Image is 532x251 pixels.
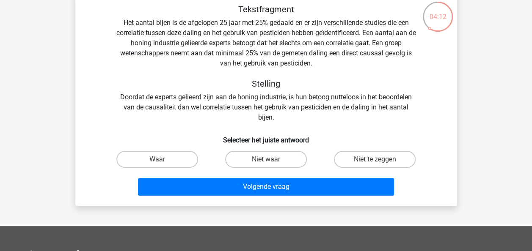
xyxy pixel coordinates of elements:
[138,178,394,196] button: Volgende vraag
[116,4,416,14] h5: Tekstfragment
[334,151,416,168] label: Niet te zeggen
[422,1,454,22] div: 04:12
[116,79,416,89] h5: Stelling
[116,151,198,168] label: Waar
[89,129,444,144] h6: Selecteer het juiste antwoord
[89,4,444,123] div: Het aantal bijen is de afgelopen 25 jaar met 25% gedaald en er zijn verschillende studies die een...
[225,151,307,168] label: Niet waar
